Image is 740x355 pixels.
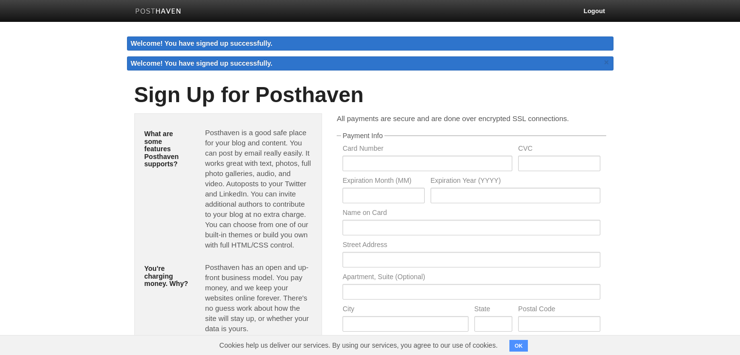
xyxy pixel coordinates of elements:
[343,177,424,186] label: Expiration Month (MM)
[205,127,312,250] p: Posthaven is a good safe place for your blog and content. You can post by email really easily. It...
[474,305,512,315] label: State
[205,262,312,334] p: Posthaven has an open and up-front business model. You pay money, and we keep your websites onlin...
[127,36,614,51] div: Welcome! You have signed up successfully.
[343,305,469,315] label: City
[518,145,600,154] label: CVC
[337,113,606,124] p: All payments are secure and are done over encrypted SSL connections.
[343,145,512,154] label: Card Number
[343,209,600,218] label: Name on Card
[518,305,600,315] label: Postal Code
[431,177,600,186] label: Expiration Year (YYYY)
[144,130,191,168] h5: What are some features Posthaven supports?
[343,273,600,283] label: Apartment, Suite (Optional)
[210,336,507,355] span: Cookies help us deliver our services. By using our services, you agree to our use of cookies.
[602,56,611,69] a: ×
[135,8,181,16] img: Posthaven-bar
[134,83,606,106] h1: Sign Up for Posthaven
[509,340,528,352] button: OK
[343,241,600,250] label: Street Address
[341,132,384,139] legend: Payment Info
[131,59,273,67] span: Welcome! You have signed up successfully.
[144,265,191,287] h5: You're charging money. Why?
